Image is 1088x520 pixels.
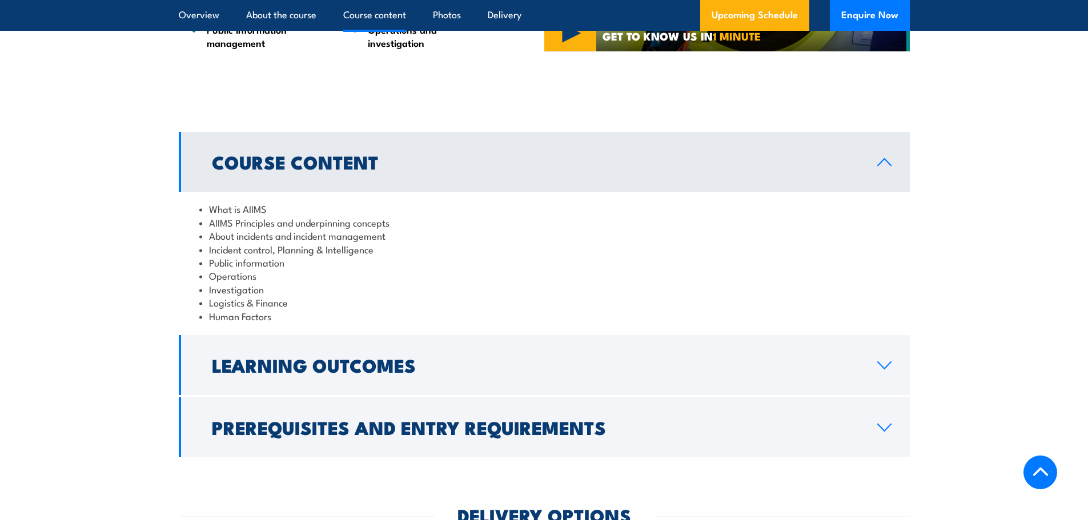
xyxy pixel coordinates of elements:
li: Investigation [199,283,889,296]
li: Operations [199,269,889,282]
h2: Course Content [212,154,859,170]
li: AIIMS Principles and underpinning concepts [199,216,889,229]
h2: Prerequisites and Entry Requirements [212,419,859,435]
li: Logistics & Finance [199,296,889,309]
li: Incident control, Planning & Intelligence [199,243,889,256]
li: Public information [199,256,889,269]
a: Prerequisites and Entry Requirements [179,397,910,457]
span: GET TO KNOW US IN [603,31,761,41]
li: Operations and investigation [351,23,492,50]
li: Public information management [190,23,331,50]
strong: 1 MINUTE [713,27,761,44]
h2: Learning Outcomes [212,357,859,373]
li: About incidents and incident management [199,229,889,242]
a: Learning Outcomes [179,335,910,395]
li: What is AIIMS [199,202,889,215]
a: Course Content [179,132,910,192]
li: Human Factors [199,309,889,323]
